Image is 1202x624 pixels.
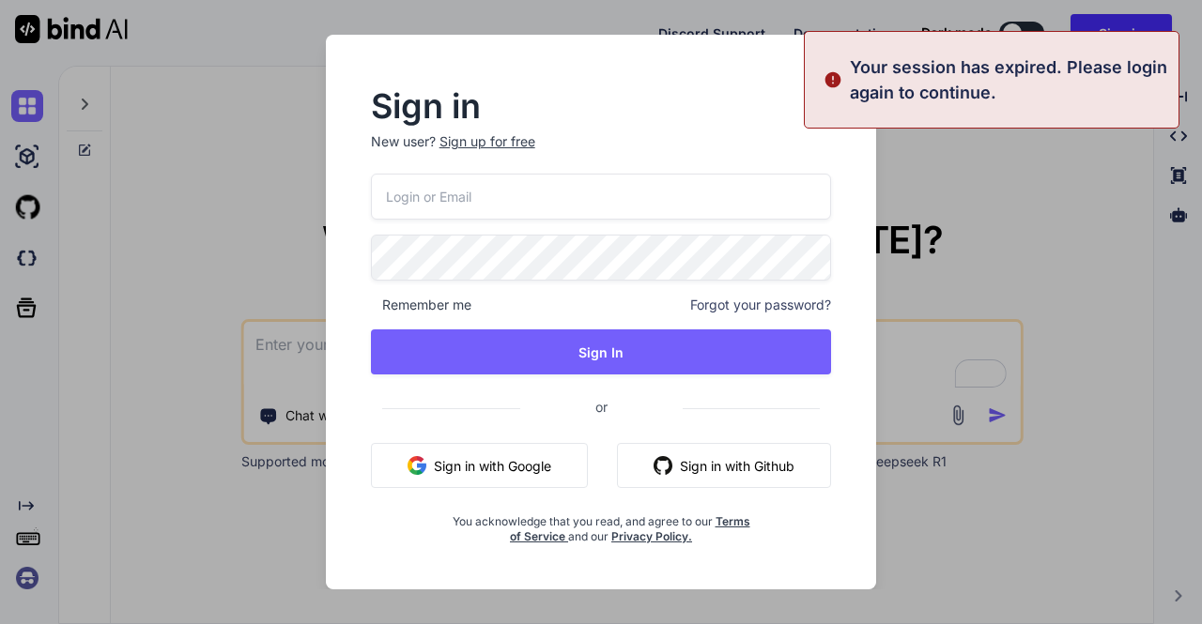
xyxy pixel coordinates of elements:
img: google [408,456,426,475]
img: alert [824,54,842,105]
button: Sign In [371,329,832,374]
a: Privacy Policy. [611,529,692,543]
span: Forgot your password? [690,296,831,314]
span: Remember me [371,296,471,314]
input: Login or Email [371,174,832,220]
a: Terms of Service [510,514,750,543]
button: Sign in with Github [617,443,831,488]
p: New user? [371,132,832,174]
span: or [520,384,683,430]
div: You acknowledge that you read, and agree to our and our [447,503,754,544]
div: Sign up for free [439,132,535,151]
img: github [654,456,672,475]
button: Sign in with Google [371,443,588,488]
p: Your session has expired. Please login again to continue. [850,54,1167,105]
h2: Sign in [371,91,832,121]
